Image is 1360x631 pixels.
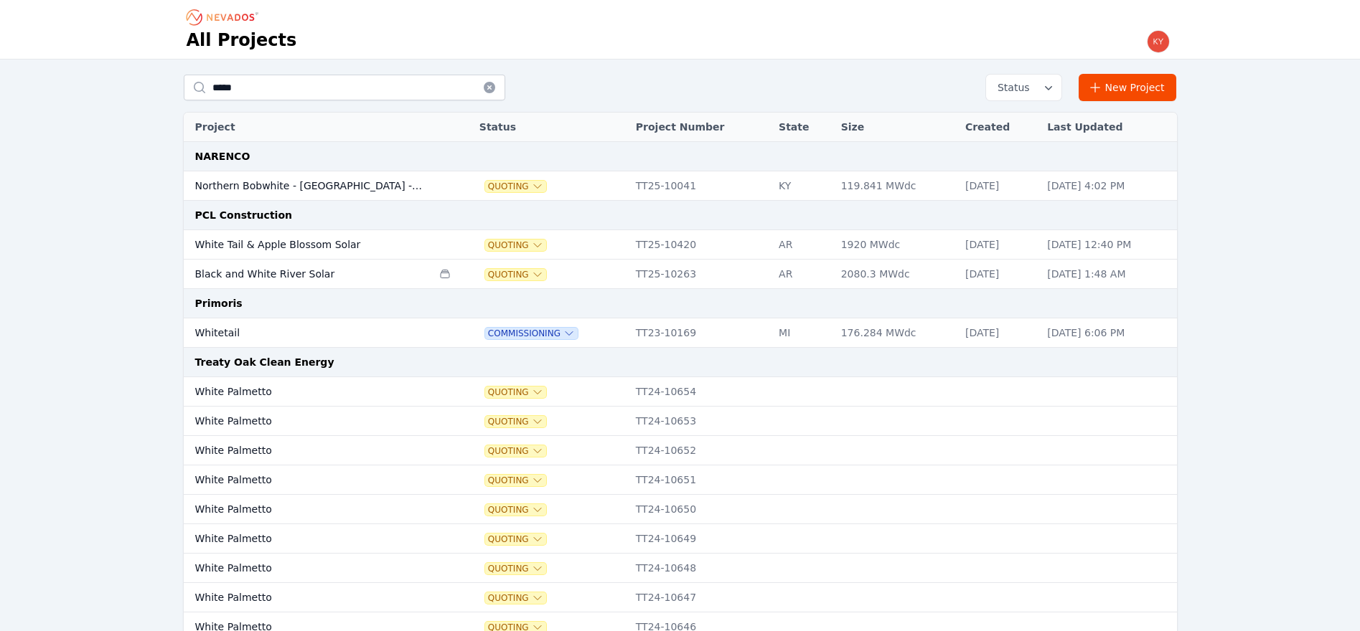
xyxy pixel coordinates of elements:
td: White Palmetto [184,554,433,583]
span: Status [992,80,1030,95]
td: PCL Construction [184,201,1177,230]
th: State [772,113,834,142]
td: TT25-10041 [629,171,772,201]
td: TT24-10650 [629,495,772,524]
td: TT24-10649 [629,524,772,554]
td: White Palmetto [184,436,433,465]
th: Status [472,113,629,142]
th: Project [184,113,433,142]
tr: WhitetailCommissioningTT23-10169MI176.284 MWdc[DATE][DATE] 6:06 PM [184,318,1177,348]
button: Quoting [485,416,546,427]
tr: White PalmettoQuotingTT24-10651 [184,465,1177,495]
td: White Palmetto [184,465,433,495]
button: Quoting [485,269,546,280]
th: Created [958,113,1040,142]
td: TT25-10263 [629,260,772,289]
nav: Breadcrumb [187,6,263,29]
button: Commissioning [485,328,578,339]
td: TT23-10169 [629,318,772,348]
tr: White PalmettoQuotingTT24-10647 [184,583,1177,612]
td: [DATE] [958,318,1040,348]
td: White Palmetto [184,495,433,524]
td: 176.284 MWdc [834,318,958,348]
tr: White PalmettoQuotingTT24-10652 [184,436,1177,465]
td: TT24-10653 [629,407,772,436]
td: Primoris [184,289,1177,318]
button: Quoting [485,504,546,516]
td: White Tail & Apple Blossom Solar [184,230,433,260]
button: Quoting [485,445,546,457]
td: [DATE] 4:02 PM [1040,171,1176,201]
td: [DATE] [958,260,1040,289]
td: 1920 MWdc [834,230,958,260]
td: [DATE] 6:06 PM [1040,318,1176,348]
tr: White PalmettoQuotingTT24-10654 [184,377,1177,407]
tr: Black and White River SolarQuotingTT25-10263AR2080.3 MWdc[DATE][DATE] 1:48 AM [184,260,1177,289]
td: NARENCO [184,142,1177,171]
a: New Project [1079,74,1177,101]
td: AR [772,230,834,260]
tr: White PalmettoQuotingTT24-10650 [184,495,1177,524]
td: 119.841 MWdc [834,171,958,201]
th: Last Updated [1040,113,1176,142]
img: kyle.macdougall@nevados.solar [1147,30,1170,53]
td: [DATE] 1:48 AM [1040,260,1176,289]
td: TT24-10647 [629,583,772,612]
td: [DATE] [958,230,1040,260]
td: AR [772,260,834,289]
td: TT24-10651 [629,465,772,495]
button: Quoting [485,533,546,545]
td: TT24-10648 [629,554,772,583]
td: Northern Bobwhite - [GEOGRAPHIC_DATA] - COOP3 [184,171,433,201]
tr: White PalmettoQuotingTT24-10653 [184,407,1177,436]
td: TT25-10420 [629,230,772,260]
button: Quoting [485,592,546,604]
button: Quoting [485,181,546,192]
td: [DATE] 12:40 PM [1040,230,1176,260]
td: Treaty Oak Clean Energy [184,348,1177,377]
td: White Palmetto [184,583,433,612]
td: KY [772,171,834,201]
button: Quoting [485,563,546,574]
th: Project Number [629,113,772,142]
td: White Palmetto [184,524,433,554]
h1: All Projects [187,29,297,52]
td: 2080.3 MWdc [834,260,958,289]
button: Quoting [485,475,546,486]
tr: White Tail & Apple Blossom SolarQuotingTT25-10420AR1920 MWdc[DATE][DATE] 12:40 PM [184,230,1177,260]
td: MI [772,318,834,348]
td: TT24-10654 [629,377,772,407]
tr: White PalmettoQuotingTT24-10648 [184,554,1177,583]
td: White Palmetto [184,407,433,436]
td: White Palmetto [184,377,433,407]
td: Whitetail [184,318,433,348]
tr: White PalmettoQuotingTT24-10649 [184,524,1177,554]
tr: Northern Bobwhite - [GEOGRAPHIC_DATA] - COOP3QuotingTT25-10041KY119.841 MWdc[DATE][DATE] 4:02 PM [184,171,1177,201]
td: TT24-10652 [629,436,772,465]
td: Black and White River Solar [184,260,433,289]
button: Quoting [485,386,546,398]
th: Size [834,113,958,142]
button: Quoting [485,239,546,251]
td: [DATE] [958,171,1040,201]
button: Status [986,75,1061,100]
